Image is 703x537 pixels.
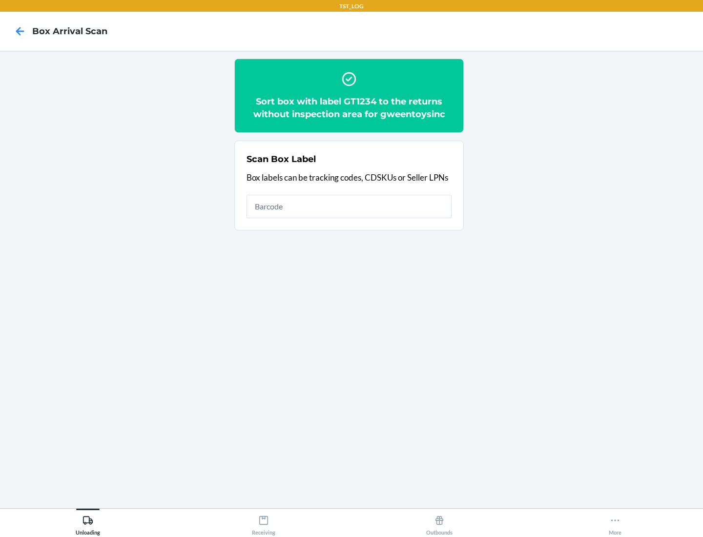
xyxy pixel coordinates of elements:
p: TST_LOG [339,2,364,11]
input: Barcode [247,195,452,218]
button: More [527,509,703,536]
h2: Scan Box Label [247,153,316,165]
div: Unloading [76,511,100,536]
button: Receiving [176,509,351,536]
div: More [609,511,621,536]
button: Outbounds [351,509,527,536]
div: Receiving [252,511,275,536]
div: Outbounds [426,511,453,536]
h2: Sort box with label GT1234 to the returns without inspection area for gweentoysinc [247,95,452,121]
h4: Box Arrival Scan [32,25,107,38]
p: Box labels can be tracking codes, CDSKUs or Seller LPNs [247,171,452,184]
